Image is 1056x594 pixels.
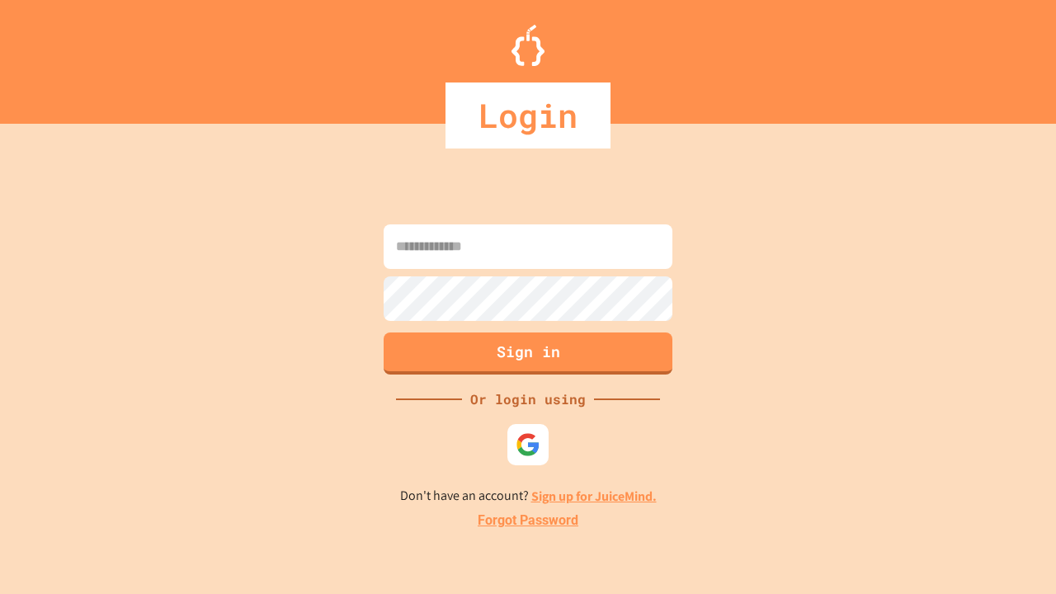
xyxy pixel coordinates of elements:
[400,486,657,507] p: Don't have an account?
[531,488,657,505] a: Sign up for JuiceMind.
[516,432,540,457] img: google-icon.svg
[462,389,594,409] div: Or login using
[445,82,610,148] div: Login
[384,332,672,375] button: Sign in
[478,511,578,530] a: Forgot Password
[511,25,544,66] img: Logo.svg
